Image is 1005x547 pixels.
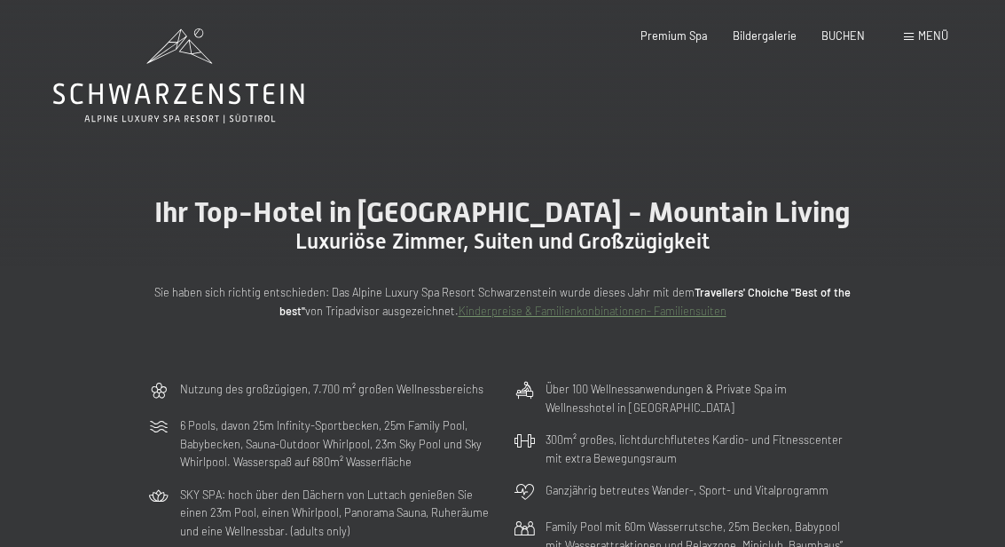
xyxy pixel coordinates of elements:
p: Sie haben sich richtig entschieden: Das Alpine Luxury Spa Resort Schwarzenstein wurde dieses Jahr... [148,283,858,320]
p: Über 100 Wellnessanwendungen & Private Spa im Wellnesshotel in [GEOGRAPHIC_DATA] [546,380,858,416]
a: Premium Spa [640,28,708,43]
p: 300m² großes, lichtdurchflutetes Kardio- und Fitnesscenter mit extra Bewegungsraum [546,431,858,467]
a: Kinderpreise & Familienkonbinationen- Familiensuiten [459,304,726,318]
p: Nutzung des großzügigen, 7.700 m² großen Wellnessbereichs [180,380,483,398]
a: Bildergalerie [733,28,797,43]
p: Ganzjährig betreutes Wander-, Sport- und Vitalprogramm [546,481,828,499]
p: SKY SPA: hoch über den Dächern von Luttach genießen Sie einen 23m Pool, einen Whirlpool, Panorama... [180,486,492,540]
strong: Travellers' Choiche "Best of the best" [279,285,852,317]
span: Ihr Top-Hotel in [GEOGRAPHIC_DATA] - Mountain Living [154,195,851,229]
p: 6 Pools, davon 25m Infinity-Sportbecken, 25m Family Pool, Babybecken, Sauna-Outdoor Whirlpool, 23... [180,416,492,471]
span: Luxuriöse Zimmer, Suiten und Großzügigkeit [295,229,710,254]
a: BUCHEN [821,28,865,43]
span: Menü [918,28,948,43]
